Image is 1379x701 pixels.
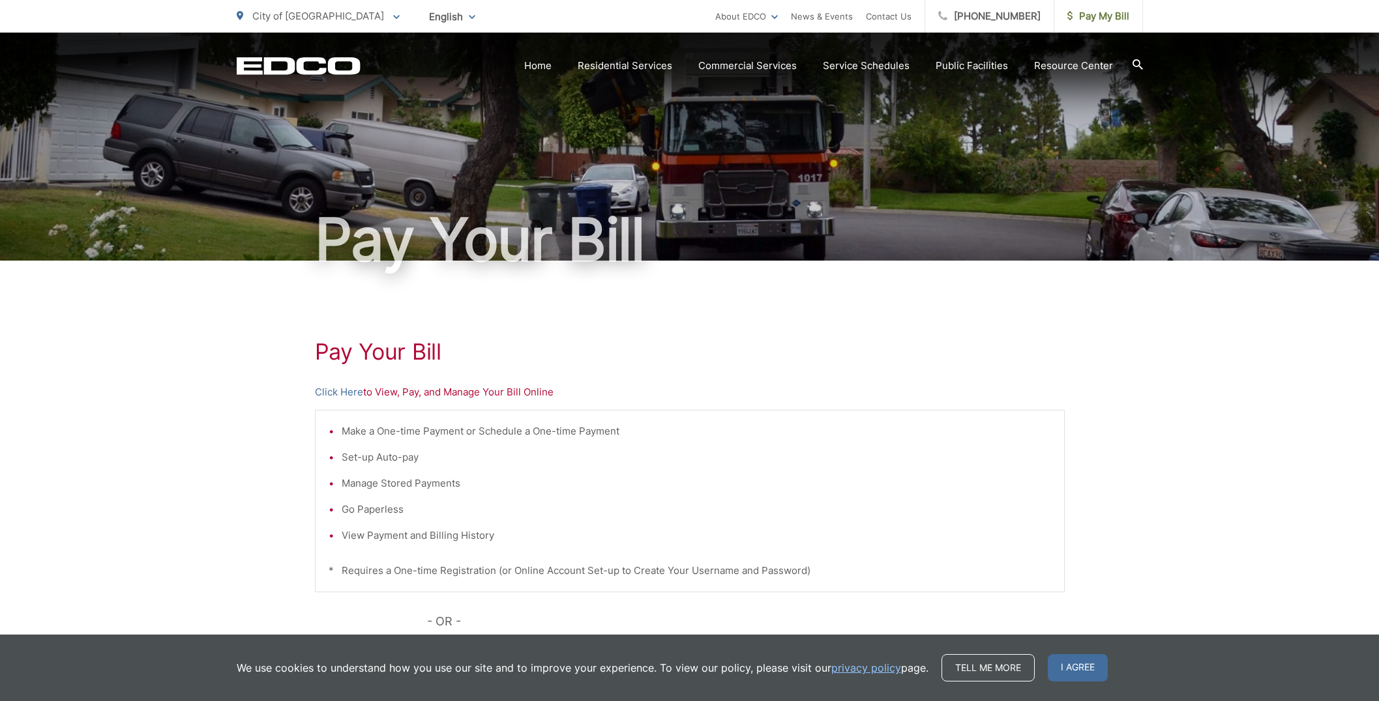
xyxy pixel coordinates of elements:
a: Service Schedules [823,58,910,74]
p: We use cookies to understand how you use our site and to improve your experience. To view our pol... [237,660,928,676]
li: View Payment and Billing History [342,528,1051,543]
span: Pay My Bill [1067,8,1129,24]
a: Commercial Services [698,58,797,74]
li: Set-up Auto-pay [342,450,1051,465]
li: Manage Stored Payments [342,476,1051,491]
li: Make a One-time Payment or Schedule a One-time Payment [342,423,1051,439]
a: privacy policy [831,660,901,676]
a: Residential Services [578,58,672,74]
a: EDCD logo. Return to the homepage. [237,57,361,75]
p: * Requires a One-time Registration (or Online Account Set-up to Create Your Username and Password) [329,563,1051,579]
p: to View, Pay, and Manage Your Bill Online [315,384,1065,400]
p: - OR - [427,612,1065,631]
span: English [419,5,485,28]
a: Contact Us [866,8,912,24]
a: Public Facilities [936,58,1008,74]
a: Tell me more [942,654,1035,681]
h1: Pay Your Bill [315,339,1065,365]
a: Resource Center [1034,58,1113,74]
h1: Pay Your Bill [237,207,1143,272]
a: Click Here [315,384,363,400]
span: City of [GEOGRAPHIC_DATA] [252,10,384,22]
a: About EDCO [715,8,778,24]
a: Home [524,58,552,74]
li: Go Paperless [342,502,1051,517]
span: I agree [1048,654,1108,681]
a: News & Events [791,8,853,24]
